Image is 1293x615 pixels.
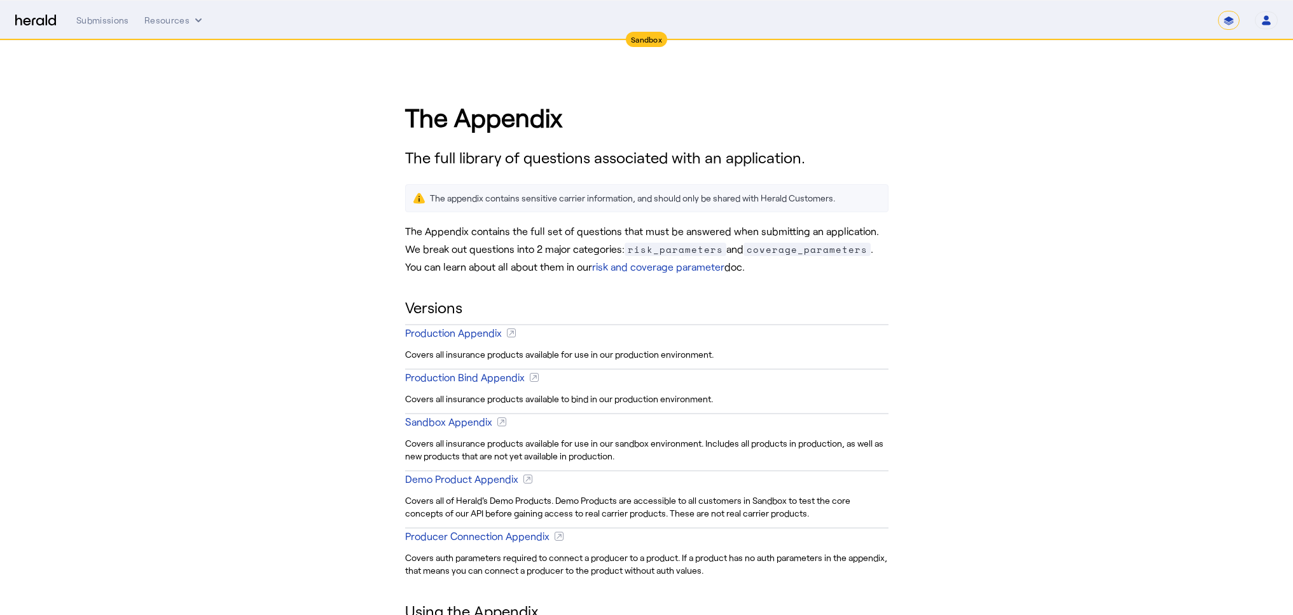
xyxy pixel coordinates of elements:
a: Production Appendix [405,319,889,346]
a: Production Bind Appendix [405,363,889,390]
a: Producer Connection Appendix [405,522,889,549]
div: Sandbox [626,32,667,47]
h3: The full library of questions associated with an application. [405,146,889,169]
span: risk_parameters [625,243,726,256]
div: Demo Product Appendix [405,471,518,487]
a: Demo Product Appendix [405,465,889,492]
div: Sandbox Appendix [405,414,492,429]
div: Production Appendix [405,325,502,341]
h2: Versions [405,296,889,319]
div: Submissions [76,14,129,27]
div: Covers auth parameters required to connect a producer to a product. If a product has no auth para... [405,549,889,579]
button: Resources dropdown menu [144,14,205,27]
p: The Appendix contains the full set of questions that must be answered when submitting an applicat... [405,222,889,276]
img: Herald Logo [15,15,56,27]
div: Covers all insurance products available for use in our sandbox environment. Includes all products... [405,435,889,465]
span: coverage_parameters [743,243,871,256]
a: risk and coverage parameter [592,260,724,273]
div: Covers all of Herald's Demo Products. Demo Products are accessible to all customers in Sandbox to... [405,492,889,522]
h1: The Appendix [405,98,889,136]
div: Covers all insurance products available to bind in our production environment. [405,390,889,408]
div: The appendix contains sensitive carrier information, and should only be shared with Herald Custom... [430,192,835,205]
a: Sandbox Appendix [405,408,889,435]
div: Covers all insurance products available for use in our production environment. [405,346,889,363]
div: Producer Connection Appendix [405,529,550,544]
div: Production Bind Appendix [405,370,525,385]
